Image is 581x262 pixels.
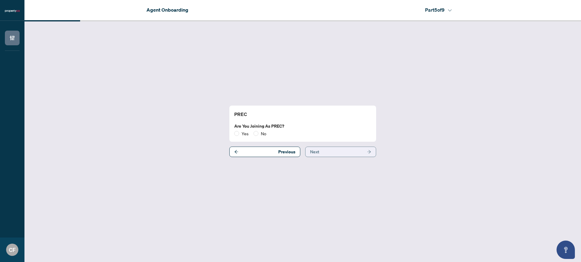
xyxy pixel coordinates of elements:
[234,110,371,118] h4: PREC
[5,9,20,13] img: logo
[9,245,16,254] span: CF
[305,147,376,157] button: Next
[234,123,371,129] label: Are you joining as PREC?
[234,150,239,154] span: arrow-left
[239,130,251,137] span: Yes
[367,150,371,154] span: arrow-right
[425,6,452,13] h4: Part 5 of 9
[146,6,188,13] h4: Agent Onboarding
[258,130,269,137] span: No
[557,241,575,259] button: Open asap
[310,147,319,157] span: Next
[278,147,295,157] span: Previous
[229,147,300,157] button: Previous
